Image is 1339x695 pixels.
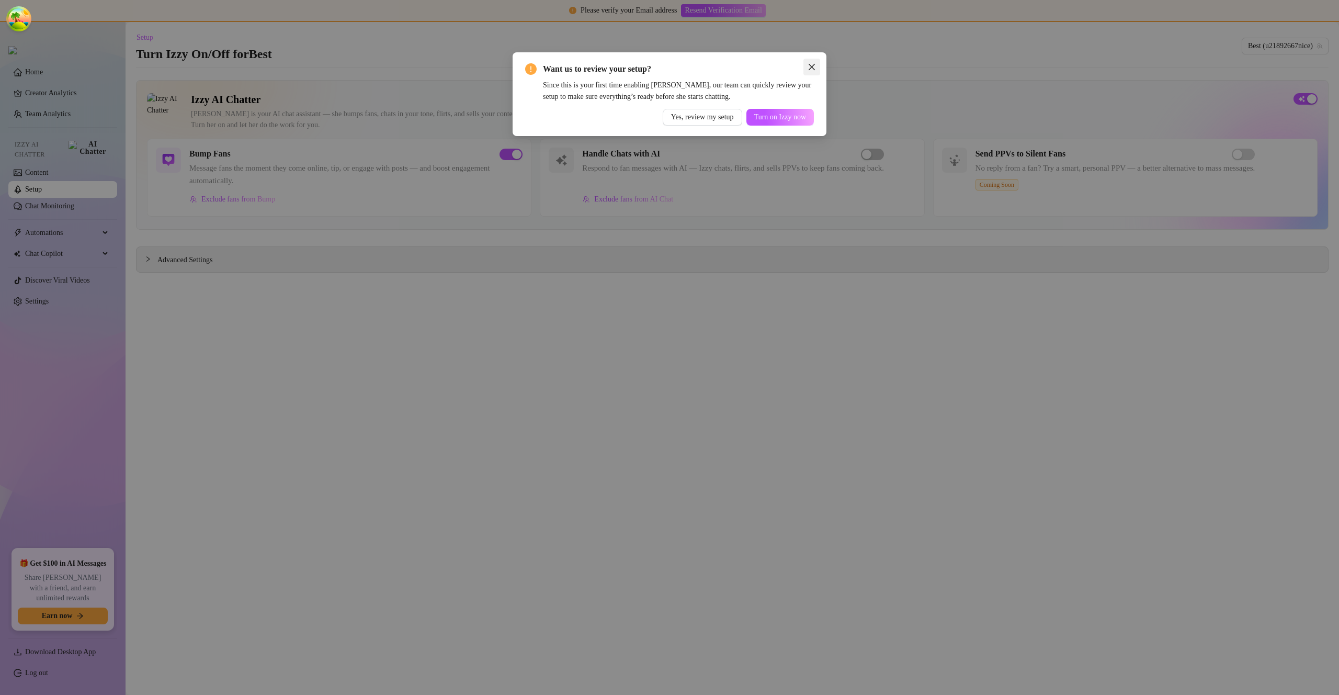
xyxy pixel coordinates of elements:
[8,8,29,29] button: Open Tanstack query devtools
[746,109,814,126] button: Turn on Izzy now
[525,63,537,75] span: exclamation-circle
[754,113,806,121] span: Turn on Izzy now
[663,109,742,126] button: Yes, review my setup
[808,63,816,71] span: close
[671,113,734,121] span: Yes, review my setup
[543,80,814,103] div: Since this is your first time enabling [PERSON_NAME], our team can quickly review your setup to m...
[803,59,820,75] button: Close
[803,63,820,71] span: Close
[543,63,814,75] span: Want us to review your setup?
